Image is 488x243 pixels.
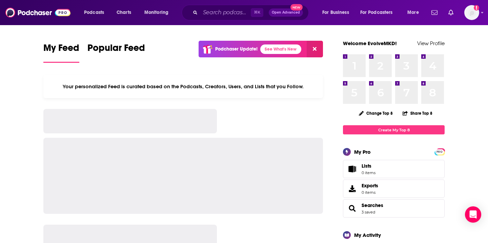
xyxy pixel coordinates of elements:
[362,210,375,214] a: 3 saved
[345,204,359,213] a: Searches
[43,42,79,63] a: My Feed
[345,184,359,193] span: Exports
[5,6,70,19] img: Podchaser - Follow, Share and Rate Podcasts
[79,7,113,18] button: open menu
[362,163,371,169] span: Lists
[269,8,303,17] button: Open AdvancedNew
[345,164,359,174] span: Lists
[290,4,303,11] span: New
[112,7,135,18] a: Charts
[362,183,378,189] span: Exports
[465,206,481,223] div: Open Intercom Messenger
[343,125,445,134] a: Create My Top 8
[403,7,427,18] button: open menu
[417,40,445,46] a: View Profile
[464,5,479,20] button: Show profile menu
[144,8,168,17] span: Monitoring
[343,180,445,198] a: Exports
[343,40,397,46] a: Welcome EvolveMKD!
[362,170,375,175] span: 0 items
[200,7,251,18] input: Search podcasts, credits, & more...
[407,8,419,17] span: More
[356,7,403,18] button: open menu
[354,149,371,155] div: My Pro
[87,42,145,63] a: Popular Feed
[362,190,378,195] span: 0 items
[435,149,444,154] a: PRO
[322,8,349,17] span: For Business
[215,46,258,52] p: Podchaser Update!
[429,7,440,18] a: Show notifications dropdown
[343,160,445,178] a: Lists
[362,163,375,169] span: Lists
[354,232,381,238] div: My Activity
[355,109,397,117] button: Change Top 8
[140,7,177,18] button: open menu
[464,5,479,20] img: User Profile
[87,42,145,58] span: Popular Feed
[43,75,323,98] div: Your personalized Feed is curated based on the Podcasts, Creators, Users, and Lists that you Follow.
[260,44,301,54] a: See What's New
[84,8,104,17] span: Podcasts
[474,5,479,11] svg: Add a profile image
[343,199,445,218] span: Searches
[446,7,456,18] a: Show notifications dropdown
[272,11,300,14] span: Open Advanced
[318,7,358,18] button: open menu
[188,5,315,20] div: Search podcasts, credits, & more...
[117,8,131,17] span: Charts
[402,107,433,120] button: Share Top 8
[464,5,479,20] span: Logged in as EvolveMKD
[360,8,393,17] span: For Podcasters
[251,8,263,17] span: ⌘ K
[43,42,79,58] span: My Feed
[362,202,383,208] a: Searches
